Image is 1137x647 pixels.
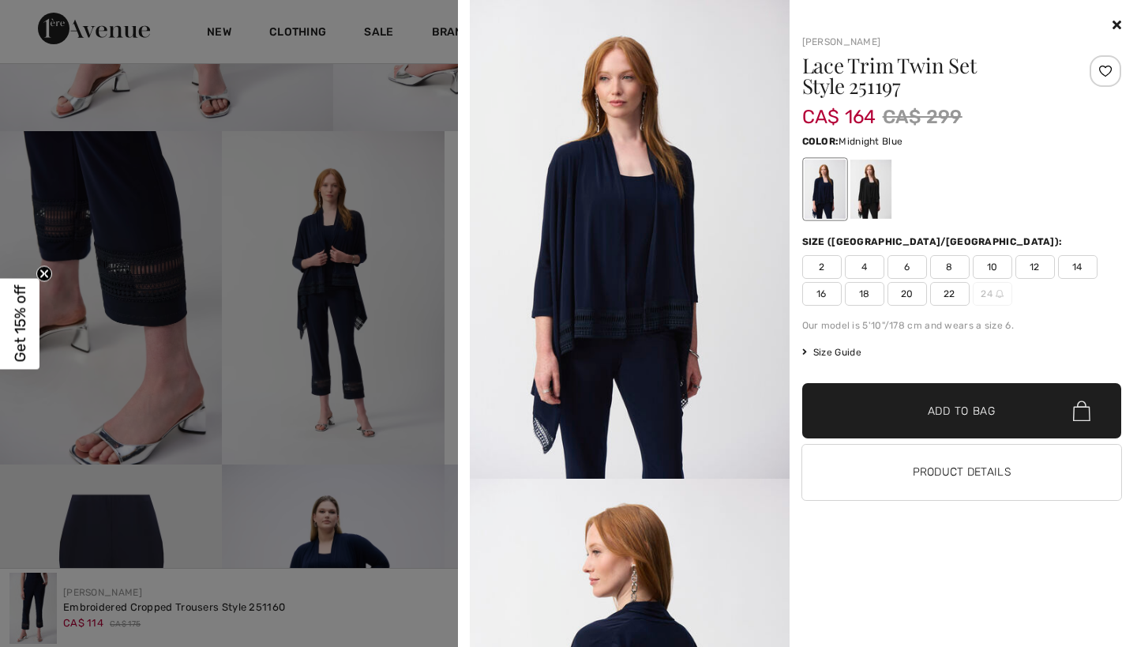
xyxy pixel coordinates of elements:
span: CA$ 164 [802,90,876,128]
div: Our model is 5'10"/178 cm and wears a size 6. [802,318,1122,333]
h1: Lace Trim Twin Set Style 251197 [802,55,1068,96]
span: Add to Bag [928,403,996,419]
button: Add to Bag [802,383,1122,438]
span: 2 [802,255,842,279]
span: 24 [973,282,1012,306]
span: 22 [930,282,970,306]
span: 4 [845,255,884,279]
span: Size Guide [802,345,861,359]
span: Help [36,11,69,25]
span: Midnight Blue [839,136,902,147]
img: Bag.svg [1073,401,1090,421]
span: 20 [887,282,927,306]
button: Close teaser [36,265,52,281]
span: CA$ 299 [883,103,963,131]
span: 18 [845,282,884,306]
span: 10 [973,255,1012,279]
span: 12 [1015,255,1055,279]
span: 16 [802,282,842,306]
span: 14 [1058,255,1098,279]
div: Size ([GEOGRAPHIC_DATA]/[GEOGRAPHIC_DATA]): [802,235,1066,249]
span: Color: [802,136,839,147]
span: Get 15% off [11,285,29,363]
div: Midnight Blue [804,160,845,219]
a: [PERSON_NAME] [802,36,881,47]
span: 8 [930,255,970,279]
span: 6 [887,255,927,279]
div: Black [850,160,891,219]
button: Product Details [802,445,1122,500]
img: ring-m.svg [996,290,1004,298]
